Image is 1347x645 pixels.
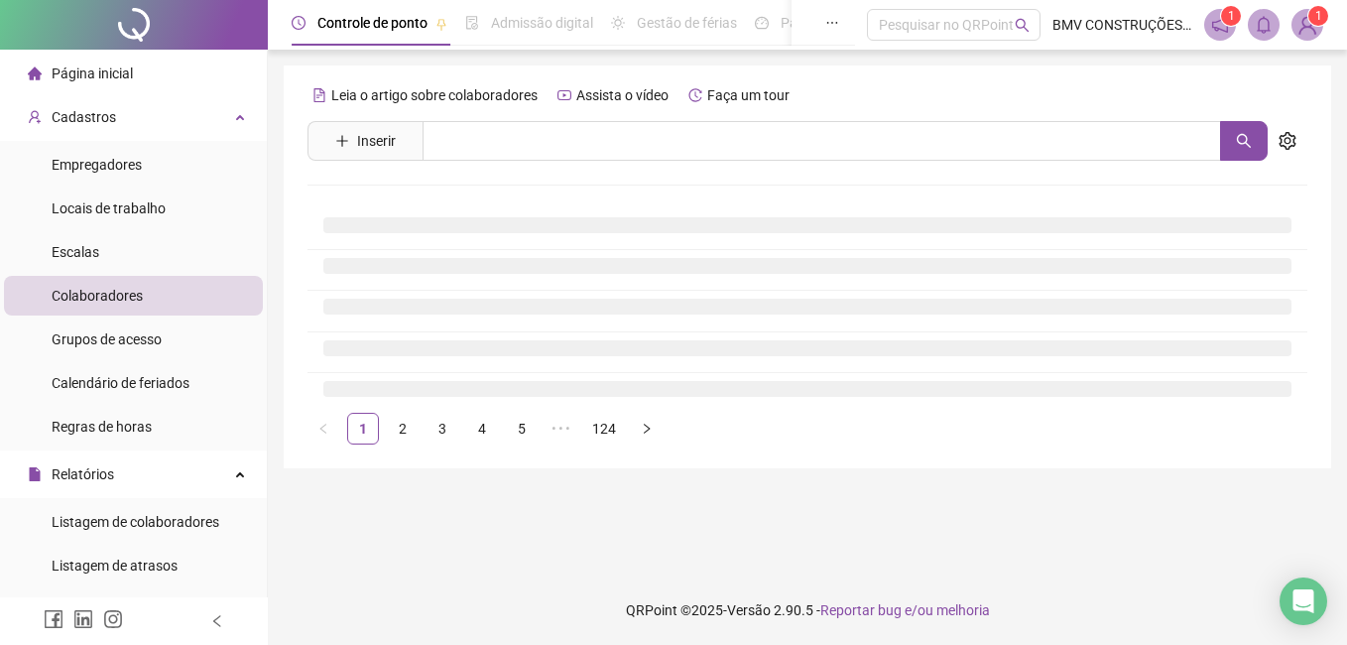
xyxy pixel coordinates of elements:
[52,419,152,435] span: Regras de horas
[307,413,339,445] button: left
[427,413,458,445] li: 3
[1292,10,1322,40] img: 66634
[435,18,447,30] span: pushpin
[52,514,219,530] span: Listagem de colaboradores
[506,413,538,445] li: 5
[317,423,329,435] span: left
[1228,9,1235,23] span: 1
[1221,6,1241,26] sup: 1
[727,602,771,618] span: Versão
[319,125,412,157] button: Inserir
[466,413,498,445] li: 4
[292,16,306,30] span: clock-circle
[576,87,669,103] span: Assista o vídeo
[428,414,457,444] a: 3
[491,15,593,31] span: Admissão digital
[317,15,428,31] span: Controle de ponto
[467,414,497,444] a: 4
[507,414,537,444] a: 5
[1015,18,1030,33] span: search
[688,88,702,102] span: history
[268,576,1347,645] footer: QRPoint © 2025 - 2.90.5 -
[28,66,42,80] span: home
[52,244,99,260] span: Escalas
[335,134,349,148] span: plus
[52,65,133,81] span: Página inicial
[52,558,178,574] span: Listagem de atrasos
[307,413,339,445] li: Página anterior
[44,609,63,629] span: facebook
[1279,132,1296,150] span: setting
[1255,16,1273,34] span: bell
[357,130,396,152] span: Inserir
[1308,6,1328,26] sup: Atualize o seu contato no menu Meus Dados
[637,15,737,31] span: Gestão de férias
[52,157,142,173] span: Empregadores
[641,423,653,435] span: right
[331,87,538,103] span: Leia o artigo sobre colaboradores
[52,200,166,216] span: Locais de trabalho
[825,16,839,30] span: ellipsis
[611,16,625,30] span: sun
[52,331,162,347] span: Grupos de acesso
[707,87,790,103] span: Faça um tour
[388,414,418,444] a: 2
[755,16,769,30] span: dashboard
[631,413,663,445] button: right
[1236,133,1252,149] span: search
[1280,578,1327,625] div: Open Intercom Messenger
[347,413,379,445] li: 1
[73,609,93,629] span: linkedin
[546,413,577,445] span: •••
[1315,9,1322,23] span: 1
[586,414,622,444] a: 124
[1211,16,1229,34] span: notification
[387,413,419,445] li: 2
[52,288,143,304] span: Colaboradores
[210,614,224,628] span: left
[820,602,990,618] span: Reportar bug e/ou melhoria
[781,15,858,31] span: Painel do DP
[28,467,42,481] span: file
[546,413,577,445] li: 5 próximas páginas
[28,110,42,124] span: user-add
[103,609,123,629] span: instagram
[52,109,116,125] span: Cadastros
[52,466,114,482] span: Relatórios
[465,16,479,30] span: file-done
[631,413,663,445] li: Próxima página
[52,375,189,391] span: Calendário de feriados
[1052,14,1192,36] span: BMV CONSTRUÇÕES E INCORPORAÇÕES
[348,414,378,444] a: 1
[585,413,623,445] li: 124
[312,88,326,102] span: file-text
[557,88,571,102] span: youtube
